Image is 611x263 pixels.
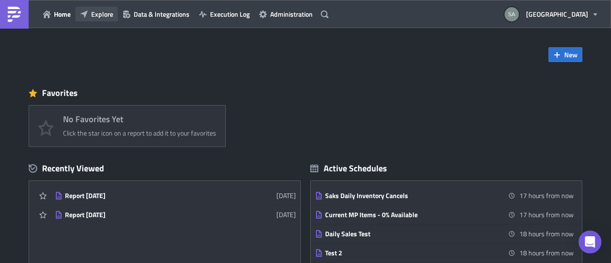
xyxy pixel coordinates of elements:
[7,7,22,22] img: PushMetrics
[38,7,75,21] button: Home
[63,129,216,137] div: Click the star icon on a report to add it to your favorites
[91,9,113,19] span: Explore
[564,50,578,60] span: New
[519,248,574,258] time: 2025-10-16 08:00
[75,7,118,21] button: Explore
[325,210,492,219] div: Current MP Items - 0% Available
[519,210,574,220] time: 2025-10-16 07:00
[54,9,71,19] span: Home
[254,7,317,21] button: Administration
[55,186,296,205] a: Report [DATE][DATE]
[270,9,313,19] span: Administration
[29,161,301,176] div: Recently Viewed
[315,205,574,224] a: Current MP Items - 0% Available17 hours from now
[310,163,387,174] div: Active Schedules
[315,186,574,205] a: Saks Daily Inventory Cancels17 hours from now
[134,9,190,19] span: Data & Integrations
[325,249,492,257] div: Test 2
[194,7,254,21] button: Execution Log
[504,6,520,22] img: Avatar
[210,9,250,19] span: Execution Log
[276,190,296,200] time: 2025-10-07T11:57:15Z
[548,47,582,62] button: New
[526,9,588,19] span: [GEOGRAPHIC_DATA]
[325,230,492,238] div: Daily Sales Test
[29,86,582,100] div: Favorites
[63,115,216,124] h4: No Favorites Yet
[55,205,296,224] a: Report [DATE][DATE]
[65,191,232,200] div: Report [DATE]
[499,4,604,25] button: [GEOGRAPHIC_DATA]
[519,190,574,200] time: 2025-10-16 07:00
[325,191,492,200] div: Saks Daily Inventory Cancels
[315,224,574,243] a: Daily Sales Test18 hours from now
[519,229,574,239] time: 2025-10-16 08:00
[579,231,601,253] div: Open Intercom Messenger
[118,7,194,21] button: Data & Integrations
[65,210,232,219] div: Report [DATE]
[276,210,296,220] time: 2025-10-07T11:29:40Z
[315,243,574,262] a: Test 218 hours from now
